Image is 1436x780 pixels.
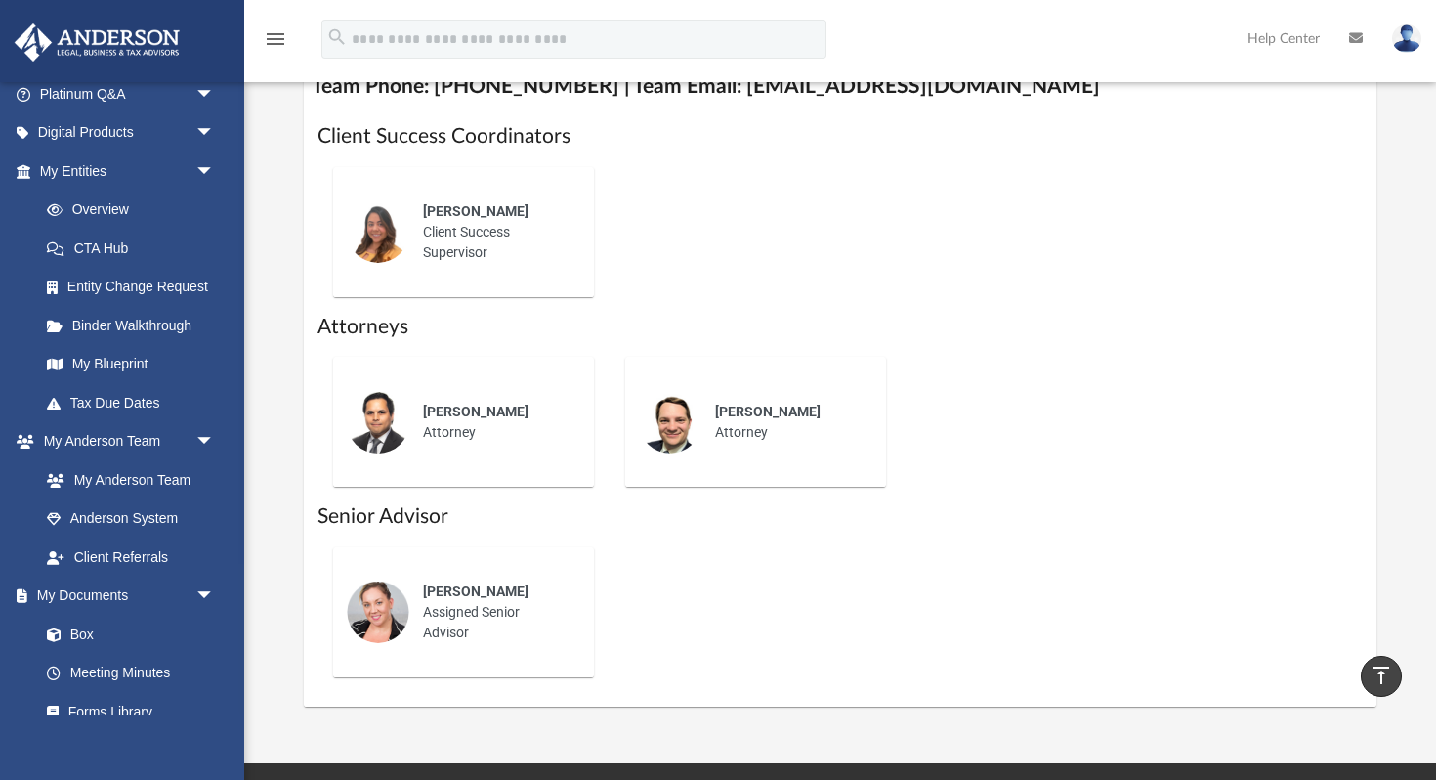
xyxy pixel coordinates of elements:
[347,581,409,643] img: thumbnail
[195,152,234,192] span: arrow_drop_down
[264,37,287,51] a: menu
[14,74,244,113] a: Platinum Q&Aarrow_drop_down
[639,391,701,454] img: thumbnail
[195,422,234,462] span: arrow_drop_down
[1237,678,1413,757] iframe: To enrich screen reader interactions, please activate Accessibility in Grammarly extension settings
[423,584,528,599] span: [PERSON_NAME]
[14,422,234,461] a: My Anderson Teamarrow_drop_down
[409,388,580,456] div: Attorney
[195,74,234,114] span: arrow_drop_down
[27,306,244,345] a: Binder Walkthrough
[701,388,872,456] div: Attorney
[27,499,234,539] a: Anderson System
[27,191,244,230] a: Overview
[14,152,244,191] a: My Entitiesarrow_drop_down
[423,404,528,419] span: [PERSON_NAME]
[27,654,234,693] a: Meeting Minutes
[27,268,244,307] a: Entity Change Request
[27,345,234,384] a: My Blueprint
[347,391,409,454] img: thumbnail
[27,229,244,268] a: CTA Hub
[715,404,821,419] span: [PERSON_NAME]
[1361,656,1402,697] a: vertical_align_top
[195,577,234,617] span: arrow_drop_down
[409,568,580,657] div: Assigned Senior Advisor
[14,113,244,152] a: Digital Productsarrow_drop_down
[409,188,580,277] div: Client Success Supervisor
[1370,664,1393,687] i: vertical_align_top
[264,27,287,51] i: menu
[27,692,225,731] a: Forms Library
[423,203,528,219] span: [PERSON_NAME]
[317,313,1363,341] h1: Attorneys
[326,26,348,48] i: search
[27,615,225,654] a: Box
[14,577,234,616] a: My Documentsarrow_drop_down
[304,65,1376,108] h4: Team Phone: [PHONE_NUMBER] | Team Email: [EMAIL_ADDRESS][DOMAIN_NAME]
[1392,24,1421,53] img: User Pic
[27,538,234,577] a: Client Referrals
[347,200,409,263] img: thumbnail
[9,23,186,62] img: Anderson Advisors Platinum Portal
[317,122,1363,151] h1: Client Success Coordinators
[317,502,1363,531] h1: Senior Advisor
[27,460,225,499] a: My Anderson Team
[27,383,244,422] a: Tax Due Dates
[195,113,234,153] span: arrow_drop_down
